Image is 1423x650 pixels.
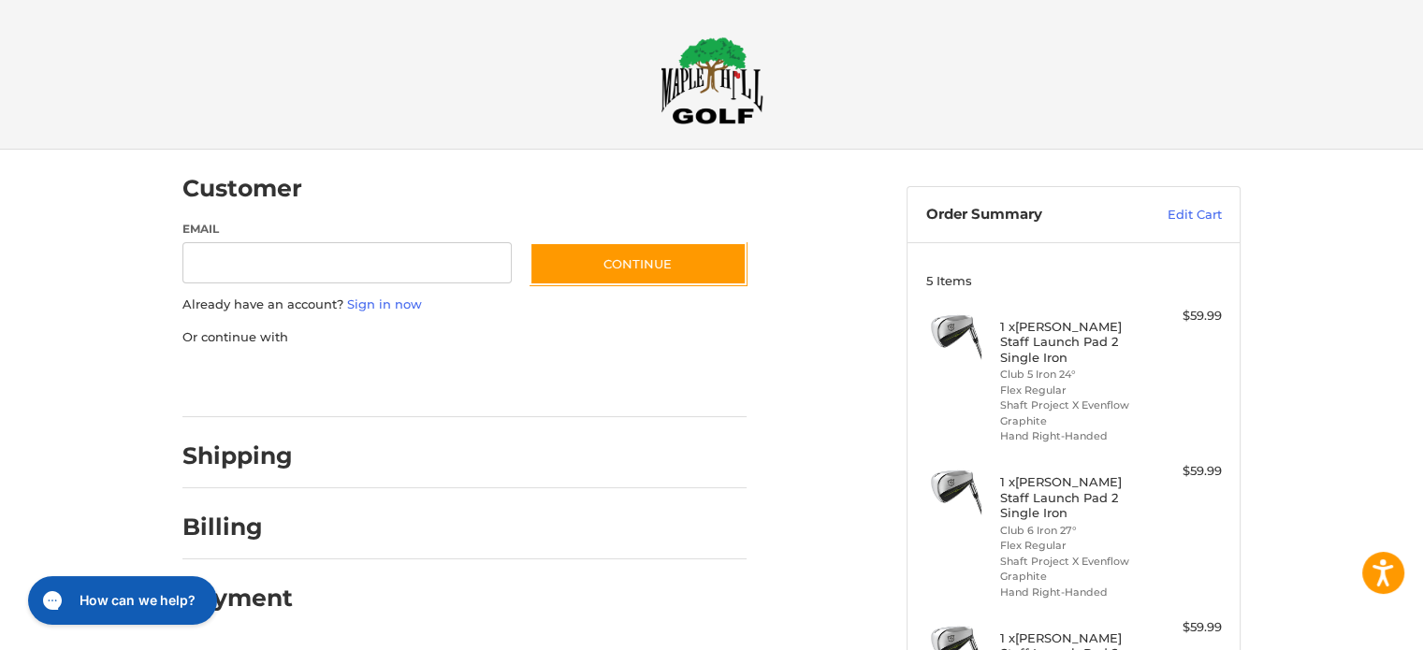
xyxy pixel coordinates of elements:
[1148,462,1222,481] div: $59.99
[530,242,747,285] button: Continue
[1000,319,1143,365] h4: 1 x [PERSON_NAME] Staff Launch Pad 2 Single Iron
[1000,554,1143,585] li: Shaft Project X Evenflow Graphite
[347,296,422,311] a: Sign in now
[19,570,222,631] iframe: Gorgias live chat messenger
[494,365,634,398] iframe: PayPal-venmo
[1000,383,1143,398] li: Flex Regular
[1000,367,1143,383] li: Club 5 Iron 24°
[182,328,747,347] p: Or continue with
[1000,397,1143,428] li: Shaft Project X Evenflow Graphite
[182,296,747,314] p: Already have an account?
[926,273,1222,288] h3: 5 Items
[1000,538,1143,554] li: Flex Regular
[1148,307,1222,325] div: $59.99
[1000,474,1143,520] h4: 1 x [PERSON_NAME] Staff Launch Pad 2 Single Iron
[335,365,475,398] iframe: PayPal-paylater
[661,36,763,124] img: Maple Hill Golf
[1127,206,1222,224] a: Edit Cart
[177,365,317,398] iframe: PayPal-paypal
[182,174,302,203] h2: Customer
[182,584,293,613] h2: Payment
[1000,428,1143,444] li: Hand Right-Handed
[1000,585,1143,600] li: Hand Right-Handed
[182,513,292,542] h2: Billing
[182,221,512,238] label: Email
[1000,523,1143,539] li: Club 6 Iron 27°
[182,441,293,470] h2: Shipping
[926,206,1127,224] h3: Order Summary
